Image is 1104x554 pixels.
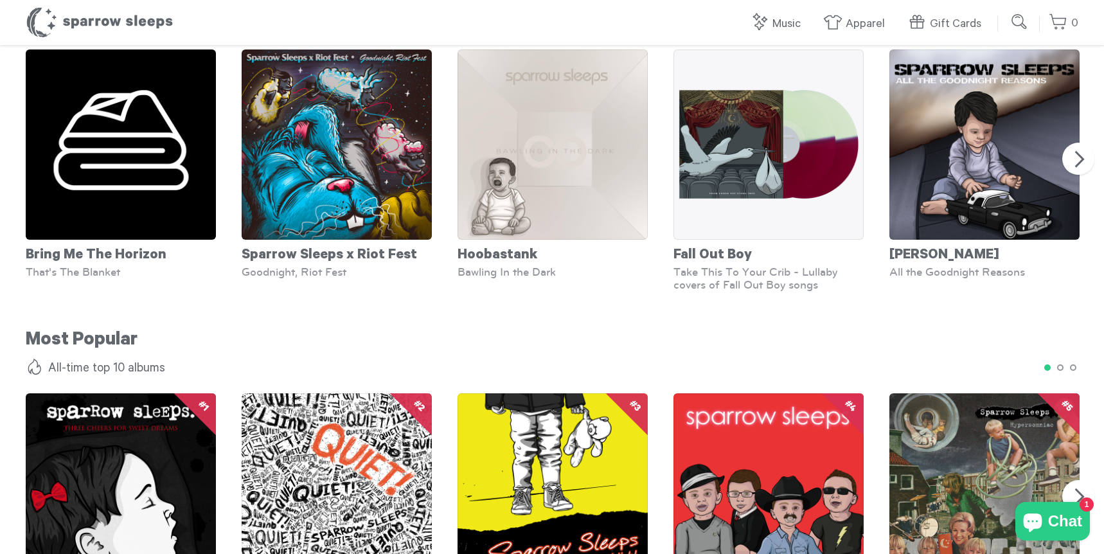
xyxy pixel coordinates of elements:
[26,330,1078,353] h2: Most Popular
[458,49,648,240] img: Hoobastank_-_Bawling_In_The_Dark_-_Cover_3000x3000_c6cbc220-6762-4f53-8157-d43f2a1c9256_grande.jpg
[242,49,432,278] a: Sparrow Sleeps x Riot Fest Goodnight, Riot Fest
[242,49,432,240] img: RiotFestCover2025_f0c3ff46-2987-413d-b2a7-3322b85762af_grande.jpg
[889,49,1080,278] a: [PERSON_NAME] All the Goodnight Reasons
[26,6,174,39] h1: Sparrow Sleeps
[907,10,988,38] a: Gift Cards
[242,265,432,278] div: Goodnight, Riot Fest
[1049,10,1078,37] a: 0
[889,265,1080,278] div: All the Goodnight Reasons
[1011,502,1094,544] inbox-online-store-chat: Shopify online store chat
[1040,360,1053,373] button: 1 of 3
[26,360,1078,379] h4: All-time top 10 albums
[26,49,216,278] a: Bring Me The Horizon That's The Blanket
[458,240,648,265] div: Hoobastank
[458,265,648,278] div: Bawling In the Dark
[1053,360,1065,373] button: 2 of 3
[673,265,864,291] div: Take This To Your Crib - Lullaby covers of Fall Out Boy songs
[26,49,216,240] img: BringMeTheHorizon-That_sTheBlanket-Cover_grande.png
[1065,360,1078,373] button: 3 of 3
[889,240,1080,265] div: [PERSON_NAME]
[673,240,864,265] div: Fall Out Boy
[1062,480,1094,512] button: Next
[242,240,432,265] div: Sparrow Sleeps x Riot Fest
[750,10,807,38] a: Music
[1007,9,1033,35] input: Submit
[1062,143,1094,175] button: Next
[889,49,1080,240] img: Nickelback-AllTheGoodnightReasons-Cover_1_grande.png
[458,49,648,278] a: Hoobastank Bawling In the Dark
[823,10,891,38] a: Apparel
[26,240,216,265] div: Bring Me The Horizon
[26,265,216,278] div: That's The Blanket
[673,49,864,291] a: Fall Out Boy Take This To Your Crib - Lullaby covers of Fall Out Boy songs
[673,49,864,240] img: SS_FUTST_SSEXCLUSIVE_6d2c3e95-2d39-4810-a4f6-2e3a860c2b91_grande.png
